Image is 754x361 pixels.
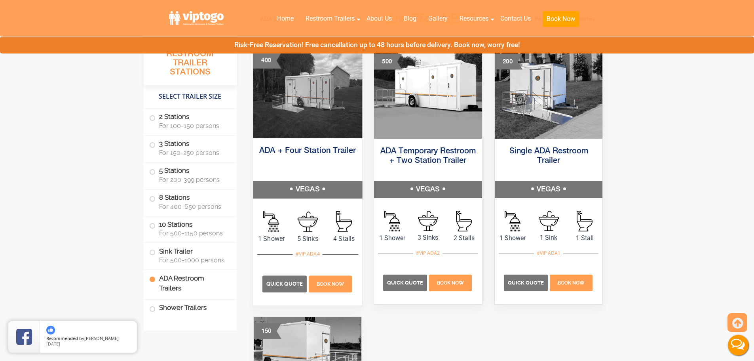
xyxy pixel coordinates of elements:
a: Book Now [537,10,585,32]
img: an icon of sink [418,211,438,231]
img: an icon of sink [539,211,559,231]
div: #VIP ADA2 [413,248,443,258]
span: 1 Stall [567,233,603,243]
label: 10 Stations [149,216,231,241]
a: Gallery [422,10,454,27]
button: Book Now [543,11,579,27]
h4: Select Trailer Size [144,89,237,104]
span: For 500-1150 persons [159,229,227,237]
span: For 200-399 persons [159,176,227,183]
h5: VEGAS [495,181,603,198]
img: Review Rating [16,329,32,345]
a: Quick Quote [383,279,428,286]
div: 400 [253,53,281,69]
img: Three restrooms out of which one ADA, one female and one male [374,48,482,139]
span: 1 Shower [495,233,531,243]
a: Book Now [428,279,473,286]
img: An outside photo of ADA + 4 Station Trailer [253,46,362,138]
img: thumbs up icon [46,326,55,334]
a: ADA Temporary Restroom + Two Station Trailer [380,147,476,165]
img: an icon of Shower [505,211,520,231]
button: Live Chat [722,329,754,361]
a: Single ADA Restroom Trailer [509,147,588,165]
a: About Us [361,10,398,27]
img: an icon of sink [297,211,318,232]
img: an icon of Shower [263,211,279,232]
h5: VEGAS [374,181,482,198]
img: an icon of stall [456,211,472,231]
span: by [46,336,131,342]
img: an icon of stall [336,211,351,232]
a: Contact Us [494,10,537,27]
img: an icon of Shower [384,211,400,231]
div: 200 [495,54,522,70]
span: 2 Stalls [446,233,482,243]
span: [DATE] [46,341,60,347]
span: For 500-1000 persons [159,256,227,264]
span: Book Now [558,280,585,286]
a: Resources [454,10,494,27]
span: For 400-650 persons [159,203,227,210]
img: an icon of stall [577,211,593,231]
label: ADA Restroom Trailers [149,270,231,297]
span: 3 Sinks [410,233,446,243]
span: For 150-250 persons [159,149,227,157]
a: Home [271,10,300,27]
span: Quick Quote [387,280,423,286]
a: Book Now [549,279,593,286]
span: 1 Shower [253,234,289,243]
label: 2 Stations [149,109,231,133]
label: 3 Stations [149,136,231,160]
span: 1 Sink [531,233,567,243]
h5: VEGAS [253,181,362,198]
span: Book Now [437,280,464,286]
a: Restroom Trailers [300,10,361,27]
span: Recommended [46,335,78,341]
span: 4 Stalls [326,234,362,243]
span: 1 Shower [374,233,410,243]
img: Single ADA [495,48,603,139]
a: Quick Quote [504,279,549,286]
span: Quick Quote [508,280,544,286]
div: #VIP ADA4 [292,248,322,259]
div: 500 [374,54,402,70]
label: Shower Trailers [149,300,231,317]
a: ADA + Four Station Trailer [259,147,356,155]
h3: All Portable Restroom Trailer Stations [144,38,237,85]
label: Sink Trailer [149,243,231,267]
a: Blog [398,10,422,27]
span: Book Now [317,281,344,287]
label: 8 Stations [149,189,231,214]
div: 150 [254,323,281,339]
span: [PERSON_NAME] [84,335,119,341]
a: Book Now [308,279,353,287]
label: 5 Stations [149,162,231,187]
div: #VIP ADA1 [534,248,563,258]
span: For 100-150 persons [159,122,227,130]
a: Quick Quote [262,279,308,287]
span: Quick Quote [266,281,303,287]
span: 5 Sinks [289,234,326,243]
